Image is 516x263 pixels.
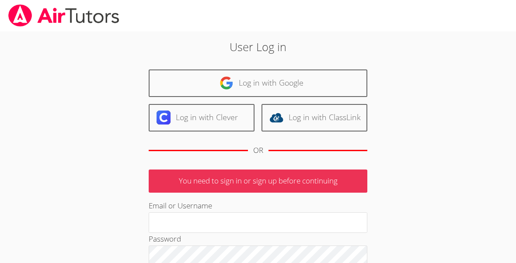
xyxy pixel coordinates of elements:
[149,234,181,244] label: Password
[269,111,283,125] img: classlink-logo-d6bb404cc1216ec64c9a2012d9dc4662098be43eaf13dc465df04b49fa7ab582.svg
[149,104,255,131] a: Log in with Clever
[220,76,234,90] img: google-logo-50288ca7cdecda66e5e0955fdab243c47b7ad437acaf1139b6f446037453330a.svg
[253,144,263,157] div: OR
[261,104,367,131] a: Log in with ClassLink
[157,111,171,125] img: clever-logo-6eab21bc6e7a338710f1a6ff85c0baf02591cd810cc4098c63d3a4b26e2feb20.svg
[149,201,212,211] label: Email or Username
[7,4,120,27] img: airtutors_banner-c4298cdbf04f3fff15de1276eac7730deb9818008684d7c2e4769d2f7ddbe033.png
[119,38,397,55] h2: User Log in
[149,170,367,193] p: You need to sign in or sign up before continuing
[149,69,367,97] a: Log in with Google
